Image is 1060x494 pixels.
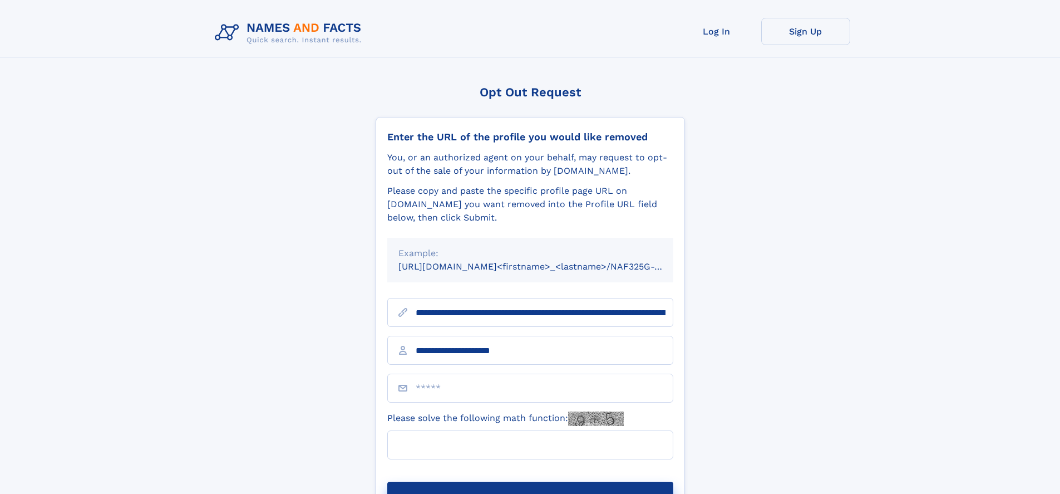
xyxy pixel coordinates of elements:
[398,261,694,272] small: [URL][DOMAIN_NAME]<firstname>_<lastname>/NAF325G-xxxxxxxx
[210,18,371,48] img: Logo Names and Facts
[761,18,850,45] a: Sign Up
[387,184,673,224] div: Please copy and paste the specific profile page URL on [DOMAIN_NAME] you want removed into the Pr...
[387,131,673,143] div: Enter the URL of the profile you would like removed
[672,18,761,45] a: Log In
[387,151,673,178] div: You, or an authorized agent on your behalf, may request to opt-out of the sale of your informatio...
[376,85,685,99] div: Opt Out Request
[398,247,662,260] div: Example:
[387,412,624,426] label: Please solve the following math function:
